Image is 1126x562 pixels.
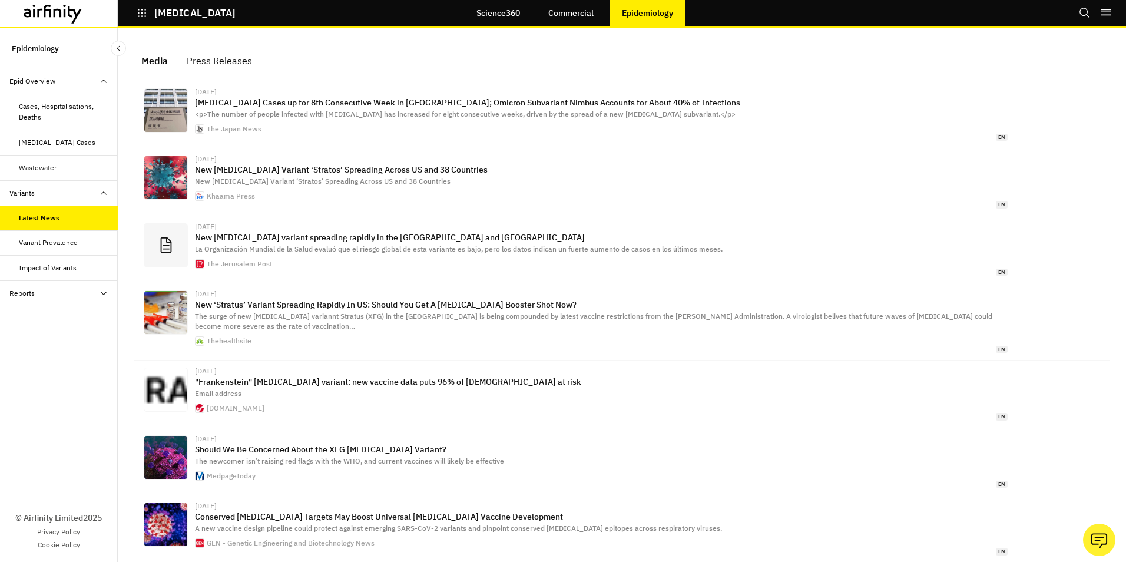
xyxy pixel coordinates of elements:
img: GettyImages-1357650209-scaled-e1663281438296.jpg [144,503,187,546]
img: cropped-GEN_App_Icon_1024x1024-1-300x300.png [196,539,204,547]
div: [DATE] [195,368,1008,375]
img: auth0-cerrar.png [144,368,187,411]
span: A new vaccine design pipeline could protect against emerging SARS-CoV-2 variants and pinpoint con... [195,524,722,533]
p: Epidemiology [12,38,59,59]
p: Should We Be Concerned About the XFG [MEDICAL_DATA] Variant? [195,445,1008,454]
span: La Organización Mundial de la Salud evaluó que el riesgo global de esta variante es bajo, pero lo... [195,244,723,253]
div: [MEDICAL_DATA] Cases [19,137,95,148]
img: 152x152.png [196,337,204,345]
button: Search [1079,3,1091,23]
p: "Frankenstein" [MEDICAL_DATA] variant: new vaccine data puts 96% of [DEMOGRAPHIC_DATA] at risk [195,377,1008,386]
span: en [996,269,1008,276]
div: Latest News [19,213,59,223]
div: [DATE] [195,290,1008,297]
span: The newcomer isn’t raising red flags with the WHO, and current vaccines will likely be effective [195,457,504,465]
div: Media [141,52,168,70]
p: New ‘Stratus’ Variant Spreading Rapidly In US: Should You Get A [MEDICAL_DATA] Booster Shot Now? [195,300,1008,309]
div: [DOMAIN_NAME] [207,405,264,412]
p: [MEDICAL_DATA] [154,8,236,18]
button: Close Sidebar [111,41,126,56]
img: Booster-Dose.jpg [144,291,187,334]
span: en [996,346,1008,353]
p: Conserved [MEDICAL_DATA] Targets May Boost Universal [MEDICAL_DATA] Vaccine Development [195,512,1008,521]
a: [DATE]New [MEDICAL_DATA] variant spreading rapidly in the [GEOGRAPHIC_DATA] and [GEOGRAPHIC_DATA]... [134,216,1110,283]
img: covid19-coronavirus-epidemie-contagion.jpg [144,156,187,199]
div: The Jerusalem Post [207,260,272,267]
div: [DATE] [195,88,1008,95]
p: [MEDICAL_DATA] Cases up for 8th Consecutive Week in [GEOGRAPHIC_DATA]; Omicron Subvariant Nimbus ... [195,98,1008,107]
div: Variant Prevalence [19,237,78,248]
p: New [MEDICAL_DATA] Variant ‘Stratos’ Spreading Across US and 38 Countries [195,165,1008,174]
button: Ask our analysts [1083,524,1115,556]
a: [DATE]Should We Be Concerned About the XFG [MEDICAL_DATA] Variant?The newcomer isn’t raising red ... [134,428,1110,495]
div: Cases, Hospitalisations, Deaths [19,101,108,123]
a: [DATE][MEDICAL_DATA] Cases up for 8th Consecutive Week in [GEOGRAPHIC_DATA]; Omicron Subvariant N... [134,81,1110,148]
p: Epidemiology [622,8,673,18]
div: Variants [9,188,35,199]
span: <p>The number of people infected with [MEDICAL_DATA] has increased for eight consecutive weeks, d... [195,110,736,118]
a: [DATE]New [MEDICAL_DATA] Variant ‘Stratos’ Spreading Across US and 38 CountriesNew [MEDICAL_DATA]... [134,148,1110,216]
img: profile-image-ig-page-khaamapress-300x300.jpg [196,192,204,200]
div: Epid Overview [9,76,55,87]
span: en [996,201,1008,209]
p: New [MEDICAL_DATA] variant spreading rapidly in the [GEOGRAPHIC_DATA] and [GEOGRAPHIC_DATA] [195,233,1008,242]
div: Press Releases [187,52,252,70]
a: [DATE]"Frankenstein" [MEDICAL_DATA] variant: new vaccine data puts 96% of [DEMOGRAPHIC_DATA] at r... [134,361,1110,428]
a: Privacy Policy [37,527,80,537]
div: GEN - Genetic Engineering and Biotechnology News [207,540,375,547]
span: The surge of new [MEDICAL_DATA] variannt Stratus (XFG) in the [GEOGRAPHIC_DATA] is being compound... [195,312,992,330]
img: JN_icon_mark2_w400_white-250x250.png [196,125,204,133]
span: en [996,548,1008,556]
div: [DATE] [195,156,1008,163]
div: The Japan News [207,125,261,133]
div: MedpageToday [207,472,256,480]
span: Email address [195,389,241,398]
div: Reports [9,288,35,299]
img: favicon-32x32.png [196,404,204,412]
div: [DATE] [195,223,1008,230]
div: [DATE] [195,503,1008,510]
div: Khaama Press [207,193,255,200]
span: New [MEDICAL_DATA] Variant ‘Stratos’ Spreading Across US and 38 Countries [195,177,451,186]
span: en [996,413,1008,421]
p: © Airfinity Limited 2025 [15,512,102,524]
div: Impact of Variants [19,263,77,273]
img: jp-favicon-192.png [196,260,204,268]
button: [MEDICAL_DATA] [137,3,236,23]
img: COVID.jpg [144,89,187,132]
span: en [996,481,1008,488]
a: Cookie Policy [38,540,80,550]
a: [DATE]New ‘Stratus’ Variant Spreading Rapidly In US: Should You Get A [MEDICAL_DATA] Booster Shot... [134,283,1110,361]
div: Thehealthsite [207,338,251,345]
span: en [996,134,1008,141]
img: favicon.svg [196,472,204,480]
div: [DATE] [195,435,1008,442]
img: 116915.jpg [144,436,187,479]
div: Wastewater [19,163,57,173]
